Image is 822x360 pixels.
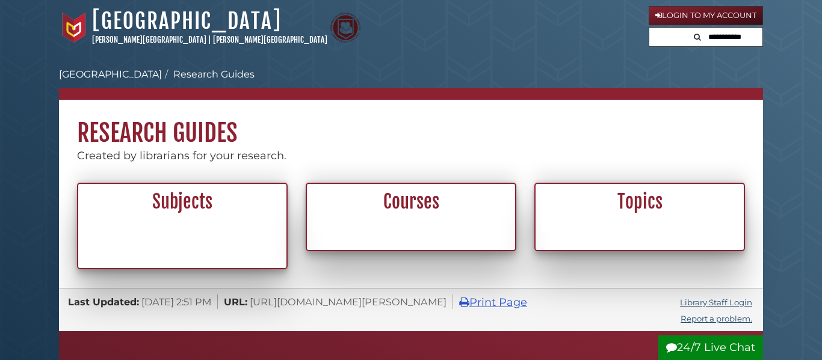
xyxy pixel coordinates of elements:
h1: Research Guides [59,100,763,148]
nav: breadcrumb [59,67,763,100]
h2: Subjects [85,191,280,213]
button: 24/7 Live Chat [658,335,763,360]
a: Library Staff Login [680,297,752,307]
a: Print Page [459,296,527,309]
button: Search [690,28,705,44]
img: Calvin University [59,13,89,43]
span: | [208,35,211,44]
span: [DATE] 2:51 PM [141,296,211,308]
a: Research Guides [173,69,255,80]
span: [URL][DOMAIN_NAME][PERSON_NAME] [250,296,447,308]
h2: Courses [314,191,508,213]
img: Calvin Theological Seminary [330,13,360,43]
span: Last Updated: [68,296,139,308]
a: [PERSON_NAME][GEOGRAPHIC_DATA] [92,35,206,44]
h2: Topics [542,191,737,213]
a: [GEOGRAPHIC_DATA] [92,8,282,34]
i: Search [694,33,701,41]
a: Login to My Account [649,6,763,25]
a: [PERSON_NAME][GEOGRAPHIC_DATA] [213,35,327,44]
a: [GEOGRAPHIC_DATA] [59,69,162,80]
span: Created by librarians for your research. [77,149,286,162]
i: Print Page [459,297,469,308]
span: URL: [224,296,247,308]
a: Report a problem. [681,314,752,323]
